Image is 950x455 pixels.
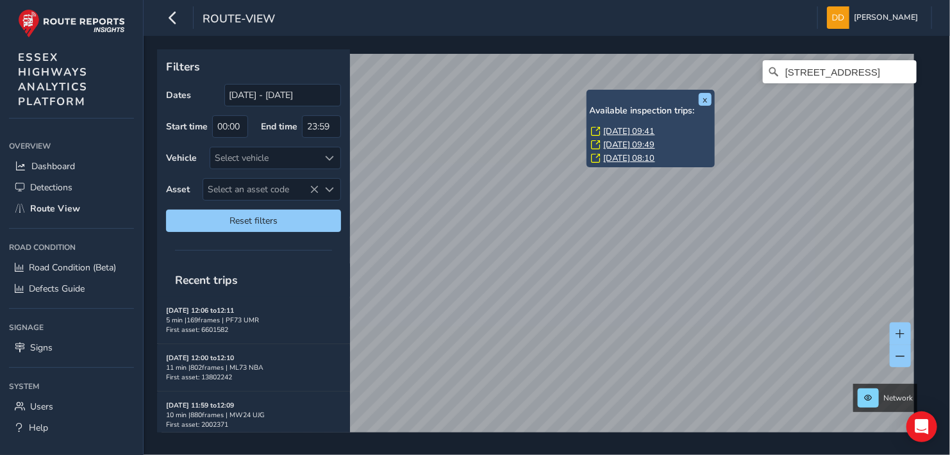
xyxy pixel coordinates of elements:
span: Dashboard [31,160,75,172]
span: First asset: 6601582 [166,325,228,335]
span: Detections [30,181,72,194]
div: Overview [9,136,134,156]
div: Open Intercom Messenger [906,411,937,442]
span: Select an asset code [203,179,319,200]
label: Dates [166,89,191,101]
input: Search [763,60,917,83]
span: First asset: 13802242 [166,372,232,382]
button: [PERSON_NAME] [827,6,922,29]
strong: [DATE] 12:00 to 12:10 [166,353,234,363]
span: route-view [203,11,275,29]
a: [DATE] 09:41 [604,126,655,137]
button: Reset filters [166,210,341,232]
div: System [9,377,134,396]
span: Signs [30,342,53,354]
label: Vehicle [166,152,197,164]
span: ESSEX HIGHWAYS ANALYTICS PLATFORM [18,50,88,109]
div: 11 min | 802 frames | ML73 NBA [166,363,341,372]
a: [DATE] 08:10 [604,153,655,164]
span: First asset: 2002371 [166,420,228,429]
strong: [DATE] 11:59 to 12:09 [166,401,234,410]
h6: Available inspection trips: [590,106,712,117]
label: Asset [166,183,190,195]
a: Users [9,396,134,417]
span: [PERSON_NAME] [854,6,918,29]
span: Defects Guide [29,283,85,295]
div: 10 min | 880 frames | MW24 UJG [166,410,341,420]
span: Users [30,401,53,413]
img: diamond-layout [827,6,849,29]
a: Help [9,417,134,438]
span: Help [29,422,48,434]
a: Detections [9,177,134,198]
div: Select an asset code [319,179,340,200]
div: Road Condition [9,238,134,257]
a: Signs [9,337,134,358]
p: Filters [166,58,341,75]
div: Signage [9,318,134,337]
a: Defects Guide [9,278,134,299]
button: x [699,93,712,106]
span: Recent trips [166,263,247,297]
label: Start time [166,120,208,133]
a: Road Condition (Beta) [9,257,134,278]
span: Road Condition (Beta) [29,261,116,274]
canvas: Map [162,54,914,447]
strong: [DATE] 12:06 to 12:11 [166,306,234,315]
span: Reset filters [176,215,331,227]
div: Select vehicle [210,147,319,169]
label: End time [261,120,297,133]
a: [DATE] 09:49 [604,139,655,151]
div: 5 min | 169 frames | PF73 UMR [166,315,341,325]
img: rr logo [18,9,125,38]
a: Route View [9,198,134,219]
span: Network [883,393,913,403]
span: Route View [30,203,80,215]
a: Dashboard [9,156,134,177]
